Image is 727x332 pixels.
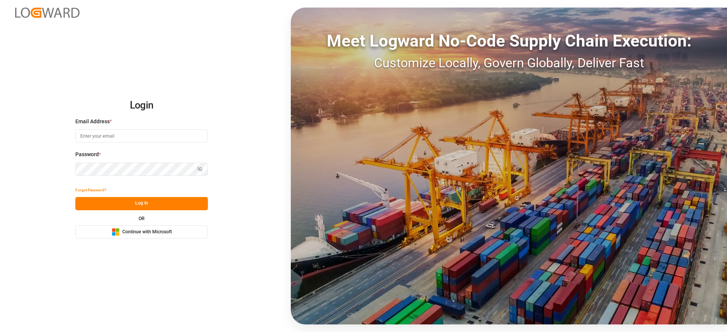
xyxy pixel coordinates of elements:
[75,225,208,239] button: Continue with Microsoft
[75,184,106,197] button: Forgot Password?
[139,216,145,221] small: OR
[75,150,99,158] span: Password
[291,53,727,73] div: Customize Locally, Govern Globally, Deliver Fast
[75,197,208,210] button: Log In
[122,229,172,236] span: Continue with Microsoft
[75,118,110,126] span: Email Address
[75,129,208,143] input: Enter your email
[291,28,727,53] div: Meet Logward No-Code Supply Chain Execution:
[15,8,80,18] img: Logward_new_orange.png
[75,93,208,118] h2: Login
